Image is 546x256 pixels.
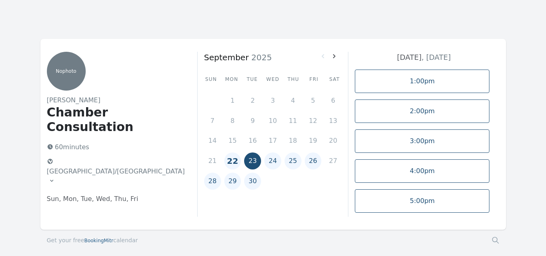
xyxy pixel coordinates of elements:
h2: [PERSON_NAME] [47,95,184,105]
a: 5:00pm [355,189,489,213]
a: 1:00pm [355,70,489,93]
button: 9 [244,112,261,129]
div: Wed [266,76,280,83]
button: 7 [204,112,221,129]
button: 11 [285,112,301,129]
a: 4:00pm [355,159,489,183]
button: 5 [305,92,322,109]
button: 21 [204,152,221,169]
button: 12 [305,112,322,129]
p: 60 minutes [44,141,184,154]
div: Tue [245,76,259,83]
button: 6 [325,92,342,109]
button: 18 [285,133,301,150]
button: [GEOGRAPHIC_DATA]/[GEOGRAPHIC_DATA] [44,155,188,188]
p: No photo [47,68,86,74]
button: 16 [244,133,261,150]
button: 26 [305,152,322,169]
button: 28 [204,173,221,190]
button: 19 [305,133,322,150]
a: Get your freeBookingMitrcalendar [47,236,138,244]
button: 20 [325,133,342,150]
div: Thu [286,76,300,83]
button: 4 [285,92,301,109]
p: Sun, Mon, Tue, Wed, Thu, Fri [47,194,184,204]
button: 1 [224,92,241,109]
button: 3 [264,92,281,109]
button: 27 [325,152,342,169]
button: 30 [244,173,261,190]
div: Fri [307,76,321,83]
button: 2 [244,92,261,109]
button: 10 [264,112,281,129]
button: 23 [244,152,261,169]
div: Mon [225,76,239,83]
button: 29 [224,173,241,190]
span: BookingMitr [84,238,113,243]
div: Sat [327,76,342,83]
button: 22 [224,152,241,169]
button: 15 [224,133,241,150]
button: 25 [285,152,301,169]
a: 3:00pm [355,129,489,153]
button: 24 [264,152,281,169]
div: Sun [204,76,218,83]
button: 17 [264,133,281,150]
strong: [DATE] [397,53,422,61]
button: 13 [325,112,342,129]
h1: Chamber Consultation [47,105,184,134]
span: 2025 [249,53,272,62]
strong: September [204,53,249,62]
button: 14 [204,133,221,150]
button: 8 [224,112,241,129]
a: 2:00pm [355,99,489,123]
span: , [DATE] [422,53,451,61]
